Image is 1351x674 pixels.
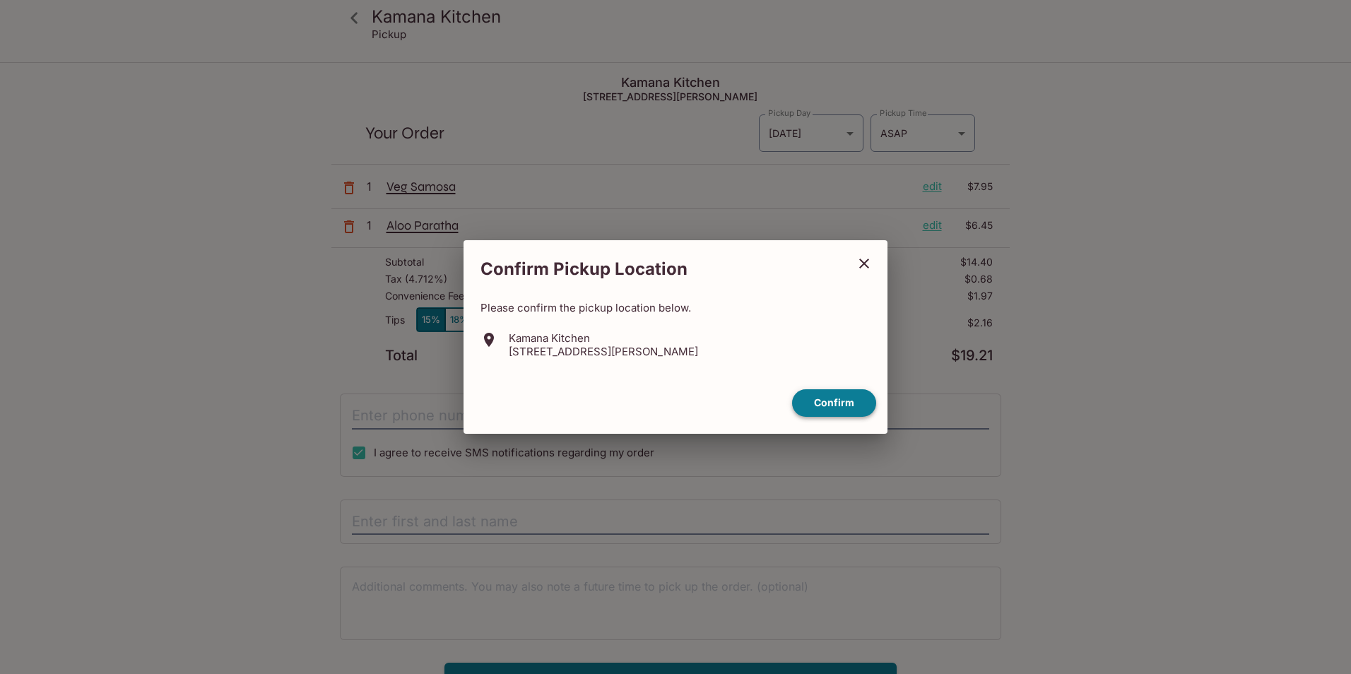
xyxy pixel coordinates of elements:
button: close [846,246,882,281]
p: Kamana Kitchen [509,331,698,345]
p: Please confirm the pickup location below. [480,301,871,314]
button: confirm [792,389,876,417]
p: [STREET_ADDRESS][PERSON_NAME] [509,345,698,358]
h2: Confirm Pickup Location [464,252,846,287]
